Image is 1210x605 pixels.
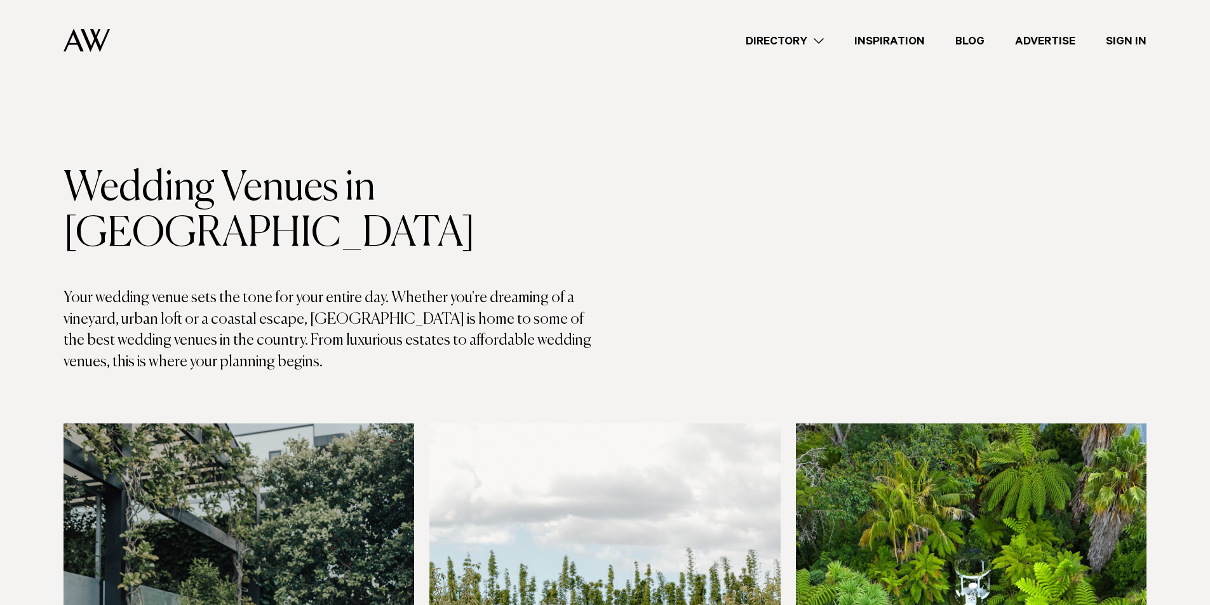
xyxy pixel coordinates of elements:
[730,32,839,50] a: Directory
[64,288,605,373] p: Your wedding venue sets the tone for your entire day. Whether you're dreaming of a vineyard, urba...
[940,32,1000,50] a: Blog
[64,166,605,257] h1: Wedding Venues in [GEOGRAPHIC_DATA]
[64,29,110,52] img: Auckland Weddings Logo
[1000,32,1091,50] a: Advertise
[839,32,940,50] a: Inspiration
[1091,32,1162,50] a: Sign In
